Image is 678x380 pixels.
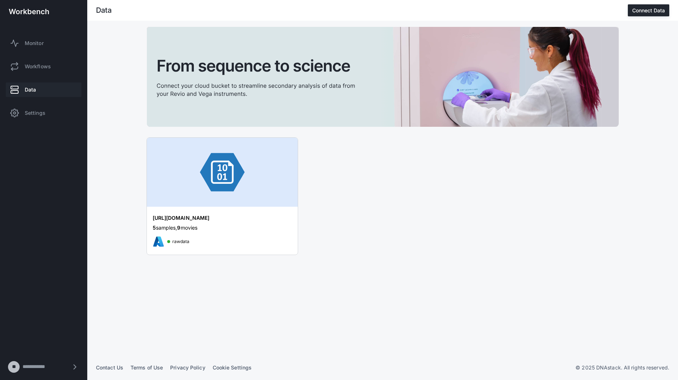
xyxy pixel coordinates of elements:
[172,238,190,245] span: rawdata
[6,59,81,74] a: Workflows
[153,225,156,231] span: 5
[147,138,298,207] img: azure-banner
[632,7,665,13] div: Connect Data
[575,364,669,371] p: © 2025 DNAstack. All rights reserved.
[96,364,123,371] a: Contact Us
[6,106,81,120] a: Settings
[153,225,198,231] span: samples, movies
[25,63,51,70] span: Workflows
[177,225,180,231] span: 9
[9,9,49,15] img: workbench-logo-white.svg
[6,82,81,97] a: Data
[153,214,276,222] div: [URL][DOMAIN_NAME]
[628,4,669,16] button: Connect Data
[131,364,163,371] a: Terms of Use
[96,7,112,14] div: Data
[25,40,44,47] span: Monitor
[213,364,252,371] a: Cookie Settings
[153,236,164,247] img: azureicon
[147,27,619,127] img: cta-banner.svg
[25,86,36,93] span: Data
[6,36,81,50] a: Monitor
[25,109,45,117] span: Settings
[170,364,205,371] a: Privacy Policy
